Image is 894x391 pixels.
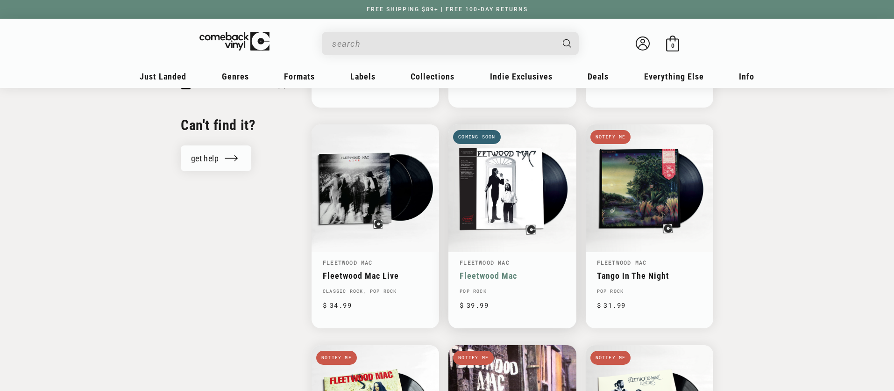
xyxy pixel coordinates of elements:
a: Fleetwood Mac [460,271,565,281]
span: Labels [350,72,376,81]
a: Fleetwood Mac Live [323,271,428,281]
a: FREE SHIPPING $89+ | FREE 100-DAY RETURNS [357,6,537,13]
span: Collections [411,72,454,81]
span: Everything Else [644,72,704,81]
span: Genres [222,72,249,81]
a: Fleetwood Mac [597,259,647,266]
span: Just Landed [140,72,186,81]
button: Search [555,32,580,55]
input: When autocomplete results are available use up and down arrows to review and enter to select [332,34,553,53]
div: Search [322,32,579,55]
h2: Can't find it? [181,116,287,134]
a: get help [181,145,251,171]
span: Indie Exclusives [490,72,553,81]
span: Info [739,72,754,81]
span: 0 [671,42,674,49]
a: Fleetwood Mac [323,259,373,266]
a: Tango In The Night [597,271,702,281]
span: Deals [588,72,609,81]
span: Formats [284,72,315,81]
a: Fleetwood Mac [460,259,510,266]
